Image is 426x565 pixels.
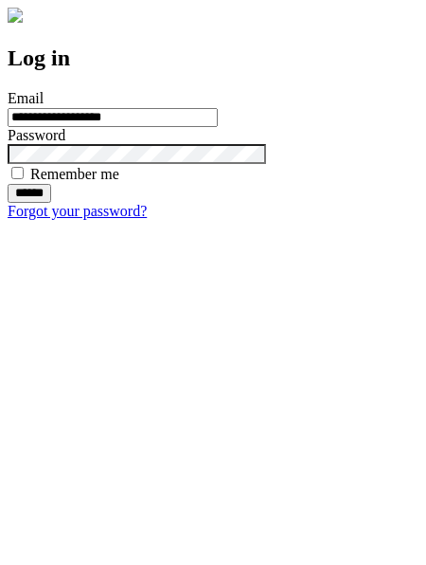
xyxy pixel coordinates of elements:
a: Forgot your password? [8,203,147,219]
label: Password [8,127,65,143]
img: logo-4e3dc11c47720685a147b03b5a06dd966a58ff35d612b21f08c02c0306f2b779.png [8,8,23,23]
label: Remember me [30,166,119,182]
label: Email [8,90,44,106]
h2: Log in [8,46,418,71]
